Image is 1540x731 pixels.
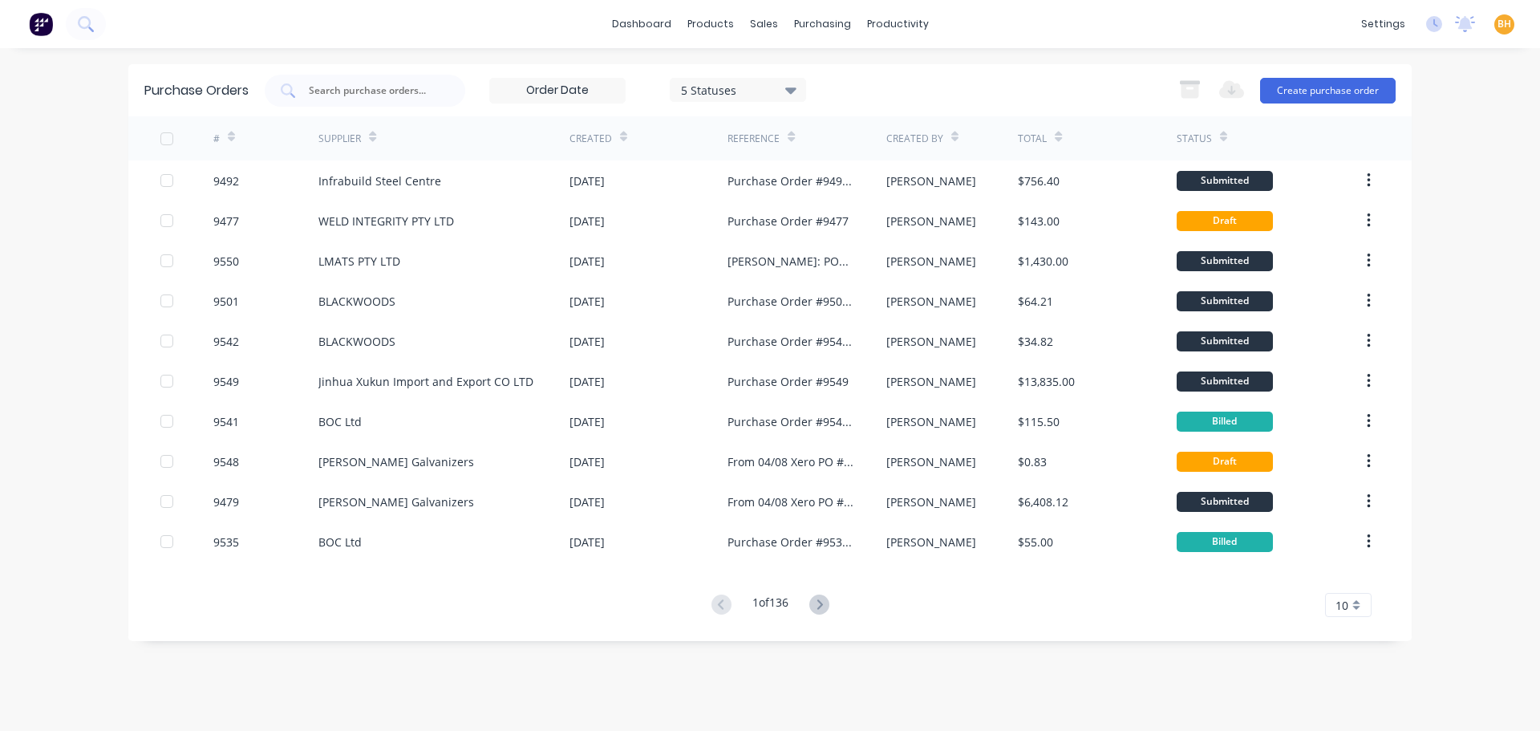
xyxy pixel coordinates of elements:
[752,594,788,617] div: 1 of 136
[1018,534,1053,550] div: $55.00
[1018,132,1047,146] div: Total
[1018,493,1068,510] div: $6,408.12
[1177,291,1273,311] div: Submitted
[213,253,239,270] div: 9550
[679,12,742,36] div: products
[318,132,361,146] div: Supplier
[318,413,362,430] div: BOC Ltd
[569,253,605,270] div: [DATE]
[886,493,976,510] div: [PERSON_NAME]
[569,213,605,229] div: [DATE]
[318,293,395,310] div: BLACKWOODS
[213,493,239,510] div: 9479
[213,213,239,229] div: 9477
[318,333,395,350] div: BLACKWOODS
[727,493,853,510] div: From 04/08 Xero PO #PO-1430
[727,213,849,229] div: Purchase Order #9477
[886,213,976,229] div: [PERSON_NAME]
[1177,372,1273,392] div: Submitted
[29,12,53,36] img: Factory
[727,413,853,430] div: Purchase Order #9541 - BOC Ltd
[144,81,249,100] div: Purchase Orders
[727,333,853,350] div: Purchase Order #9541 - BOC Ltd
[1335,597,1348,614] span: 10
[213,373,239,390] div: 9549
[213,413,239,430] div: 9541
[1018,173,1060,189] div: $756.40
[886,333,976,350] div: [PERSON_NAME]
[727,253,853,270] div: [PERSON_NAME]: PO9084 Xero PO #PO-1497
[569,453,605,470] div: [DATE]
[886,373,976,390] div: [PERSON_NAME]
[318,173,441,189] div: Infrabuild Steel Centre
[742,12,786,36] div: sales
[727,453,853,470] div: From 04/08 Xero PO #PO-1495
[1018,373,1075,390] div: $13,835.00
[569,173,605,189] div: [DATE]
[1177,171,1273,191] div: Submitted
[1177,532,1273,552] div: Billed
[1018,213,1060,229] div: $143.00
[307,83,440,99] input: Search purchase orders...
[1177,251,1273,271] div: Submitted
[1177,452,1273,472] div: Draft
[859,12,937,36] div: productivity
[1177,412,1273,432] div: Billed
[213,173,239,189] div: 9492
[318,534,362,550] div: BOC Ltd
[786,12,859,36] div: purchasing
[569,493,605,510] div: [DATE]
[1177,492,1273,512] div: Submitted
[569,132,612,146] div: Created
[569,293,605,310] div: [DATE]
[1018,333,1053,350] div: $34.82
[1177,132,1212,146] div: Status
[886,253,976,270] div: [PERSON_NAME]
[213,132,220,146] div: #
[727,173,853,189] div: Purchase Order #9492 - Infrabuild Steel Centre
[727,373,849,390] div: Purchase Order #9549
[213,333,239,350] div: 9542
[1018,253,1068,270] div: $1,430.00
[318,253,400,270] div: LMATS PTY LTD
[1177,211,1273,231] div: Draft
[213,293,239,310] div: 9501
[569,373,605,390] div: [DATE]
[1497,17,1511,31] span: BH
[1018,293,1053,310] div: $64.21
[490,79,625,103] input: Order Date
[727,534,853,550] div: Purchase Order #9535 - BOC Ltd
[886,413,976,430] div: [PERSON_NAME]
[318,373,533,390] div: Jinhua Xukun Import and Export CO LTD
[727,293,853,310] div: Purchase Order #9501 - BLACKWOODS
[213,453,239,470] div: 9548
[1177,331,1273,351] div: Submitted
[1353,12,1413,36] div: settings
[886,534,976,550] div: [PERSON_NAME]
[604,12,679,36] a: dashboard
[1260,78,1396,104] button: Create purchase order
[318,453,474,470] div: [PERSON_NAME] Galvanizers
[1018,413,1060,430] div: $115.50
[213,534,239,550] div: 9535
[727,132,780,146] div: Reference
[1018,453,1047,470] div: $0.83
[886,293,976,310] div: [PERSON_NAME]
[886,453,976,470] div: [PERSON_NAME]
[569,413,605,430] div: [DATE]
[318,213,454,229] div: WELD INTEGRITY PTY LTD
[681,81,796,98] div: 5 Statuses
[569,333,605,350] div: [DATE]
[886,173,976,189] div: [PERSON_NAME]
[569,534,605,550] div: [DATE]
[318,493,474,510] div: [PERSON_NAME] Galvanizers
[886,132,943,146] div: Created By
